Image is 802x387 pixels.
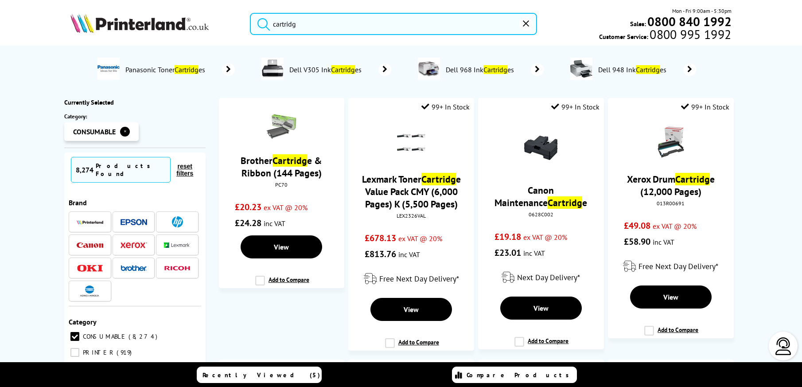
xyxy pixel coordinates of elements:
[365,232,396,244] span: £678.13
[172,216,183,227] img: HP
[627,173,715,198] a: Xerox DrumCartridge (12,000 Pages)
[353,266,469,291] div: modal_delivery
[647,13,732,30] b: 0800 840 1992
[653,238,674,246] span: inc VAT
[551,102,600,111] div: 99+ In Stock
[379,274,459,284] span: Free Next Day Delivery*
[775,337,792,355] img: user-headset-light.svg
[124,65,209,74] span: Panasonic Toner es
[548,196,582,209] mark: Cartridg
[494,231,521,242] span: £19.18
[523,233,567,242] span: ex VAT @ 20%
[64,113,164,120] span: Category :
[533,304,549,313] span: View
[261,58,284,80] img: DELL-V305.jpg
[398,250,420,259] span: inc VAT
[467,371,574,379] span: Compare Products
[452,367,577,383] a: Compare Products
[64,98,206,106] div: Currently Selected
[365,248,396,260] span: £813.76
[70,13,209,33] img: Printerland Logo
[655,127,686,158] img: Xerox-013R00691-Drum-Small.gif
[644,326,698,343] label: Add to Compare
[175,65,199,74] mark: Cartridg
[681,102,729,111] div: 99+ In Stock
[235,217,261,229] span: £24.28
[70,332,79,341] input: CONSUMABLE 8,274
[77,265,103,272] img: OKI
[197,367,322,383] a: Recently Viewed (5)
[80,285,99,297] img: Konica Minolta
[663,293,678,301] span: View
[517,272,580,282] span: Next Day Delivery*
[514,337,568,354] label: Add to Compare
[653,222,697,231] span: ex VAT @ 20%
[444,58,544,82] a: Dell 968 InkCartridges
[636,65,660,74] mark: Cartridg
[73,127,116,136] span: CONSUMABLE
[235,201,261,213] span: £20.23
[288,58,391,82] a: Dell V305 InkCartridges
[485,211,597,218] div: 0628C002
[274,242,289,251] span: View
[599,30,731,41] span: Customer Service:
[128,332,160,340] span: 8,274
[76,165,93,174] span: 8,274
[520,127,562,169] img: MC-20-SMALL.gif
[597,65,670,74] span: Dell 948 Ink es
[273,154,307,167] mark: Cartridg
[624,220,650,231] span: £49.08
[241,154,322,179] a: BrotherCartridge & Ribbon (144 Pages)
[404,305,419,314] span: View
[121,242,147,248] img: Xerox
[164,242,191,248] img: Lexmark
[331,65,355,74] mark: Cartridg
[288,65,365,74] span: Dell V305 Ink es
[96,162,166,178] div: Products Found
[483,265,599,290] div: modal_delivery
[494,184,587,209] a: Canon MaintenanceCartridge
[70,348,79,357] input: PRINTER 919
[69,198,87,207] span: Brand
[70,13,239,35] a: Printerland Logo
[523,249,545,258] span: inc VAT
[444,65,518,74] span: Dell 968 Ink es
[97,58,120,80] img: panasonic-cons-landing.jpg
[266,113,297,139] img: OR17900000132002.gif
[646,17,732,26] a: 0800 840 1992
[117,348,134,356] span: 919
[494,247,521,258] span: £23.01
[483,65,507,74] mark: Cartridg
[648,30,731,39] span: 0800 995 1992
[624,236,650,247] span: £58.90
[672,7,732,15] span: Mon - Fri 9:00am - 5:30pm
[630,20,646,28] span: Sales:
[77,242,103,248] img: Canon
[615,200,727,207] div: 013R00691
[500,297,582,320] a: View
[396,127,427,158] img: lexmark-xc2326-cmyk-bundle-small.png
[418,58,440,80] img: DELL%20968.jpg
[630,285,712,309] a: View
[241,235,322,258] a: View
[421,173,456,185] mark: Cartridg
[120,127,130,137] button: ✕
[570,58,592,80] img: DELL-948.jpg
[164,266,191,271] img: Ricoh
[124,58,235,82] a: Panasonic TonerCartridges
[638,261,718,271] span: Free Next Day Delivery*
[121,219,147,226] img: Epson
[250,13,537,35] input: Search product or bra
[385,338,439,355] label: Add to Compare
[69,317,97,326] span: Category
[612,254,729,279] div: modal_delivery
[421,102,470,111] div: 99+ In Stock
[264,219,285,228] span: inc VAT
[202,371,320,379] span: Recently Viewed (5)
[81,348,116,356] span: PRINTER
[675,173,710,185] mark: Cartridg
[171,162,199,177] button: reset filters
[597,58,696,82] a: Dell 948 InkCartridges
[81,332,128,340] span: CONSUMABLE
[121,265,147,271] img: Brother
